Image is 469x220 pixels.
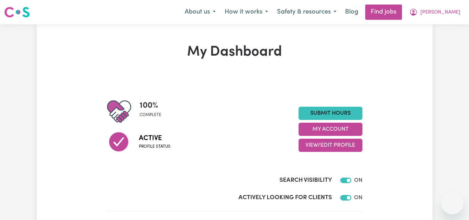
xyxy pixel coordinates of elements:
img: Careseekers logo [4,6,30,18]
button: My Account [405,5,465,19]
button: Safety & resources [273,5,341,19]
label: Actively Looking for Clients [238,193,332,202]
span: complete [140,112,161,118]
button: My Account [299,123,362,136]
button: About us [180,5,220,19]
span: Active [139,133,170,144]
button: View/Edit Profile [299,139,362,152]
a: Find jobs [365,5,402,20]
button: How it works [220,5,273,19]
span: [PERSON_NAME] [420,9,460,16]
span: 100 % [140,99,161,112]
div: Profile completeness: 100% [140,99,167,124]
span: ON [354,178,362,183]
a: Submit Hours [299,107,362,120]
a: Blog [341,5,362,20]
label: Search Visibility [279,176,332,185]
h1: My Dashboard [107,44,362,60]
span: Profile status [139,144,170,150]
a: Careseekers logo [4,4,30,20]
span: ON [354,195,362,201]
iframe: Button to launch messaging window [441,192,463,214]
